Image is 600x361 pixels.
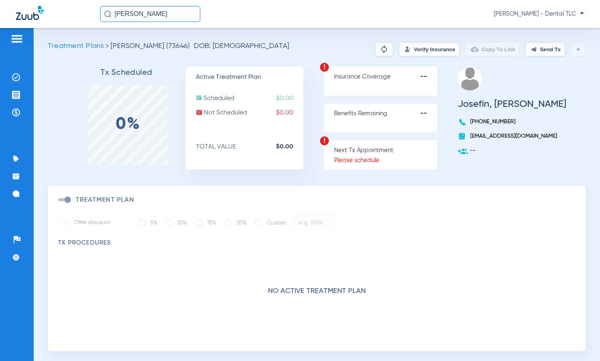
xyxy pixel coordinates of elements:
[560,323,600,361] iframe: Chat Widget
[494,10,584,18] span: [PERSON_NAME] - Dental TLC
[196,94,202,101] img: scheduled.svg
[255,215,286,231] label: Custom
[458,118,566,126] p: [PHONE_NUMBER]
[458,146,566,154] p: --
[458,132,466,140] img: book.svg
[276,94,303,102] span: $0.00
[62,219,126,227] label: Offer discount
[334,73,437,81] p: Insurance Coverage
[458,132,566,140] p: [EMAIL_ADDRESS][DOMAIN_NAME]
[10,34,23,44] img: hamburger-icon
[111,42,190,50] span: [PERSON_NAME] (73646)
[116,120,141,128] label: 0%
[379,44,389,54] img: Reparse
[16,6,44,20] img: Zuub Logo
[196,109,303,117] p: Not Scheduled
[195,215,216,231] label: 15%
[224,215,247,231] label: 20%
[165,215,187,231] label: 10%
[334,110,437,118] p: Benefits Remaining
[67,69,185,77] h3: Tx Scheduled
[100,6,200,22] input: Search for patients
[320,62,329,72] img: warning.svg
[58,239,576,247] h3: TX Procedures
[76,196,134,204] h3: Treatment Plan
[196,73,303,81] p: Active Treatment Plan
[458,100,566,108] h3: Josefin, [PERSON_NAME]
[294,214,334,230] input: e.g. 50%
[399,42,459,56] button: Verify Insurance
[320,136,329,146] img: warning.svg
[458,146,468,156] img: add-user.svg
[458,118,468,126] img: voice-call-b.svg
[196,109,203,116] img: not-scheduled.svg
[575,46,582,52] img: play.svg
[531,46,537,52] img: send.svg
[334,156,437,164] p: Please schedule
[334,146,437,154] p: Next Tx Appointment
[471,45,479,53] img: link-copy.png
[276,109,303,117] span: $0.00
[196,94,303,102] p: Scheduled
[405,46,411,52] img: Verify Insurance
[421,73,437,81] strong: --
[104,10,111,18] img: Search Icon
[138,215,157,231] label: 5%
[196,143,303,151] p: TOTAL VALUE
[48,42,104,50] span: Treatment Plans
[194,42,289,50] span: DOB: [DEMOGRAPHIC_DATA]
[421,110,437,118] strong: --
[58,247,576,347] div: No active treatment plan
[465,42,519,56] button: Copy Tx Link
[276,143,303,151] strong: $0.00
[525,42,565,56] button: Send Tx
[458,66,482,90] img: profile.png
